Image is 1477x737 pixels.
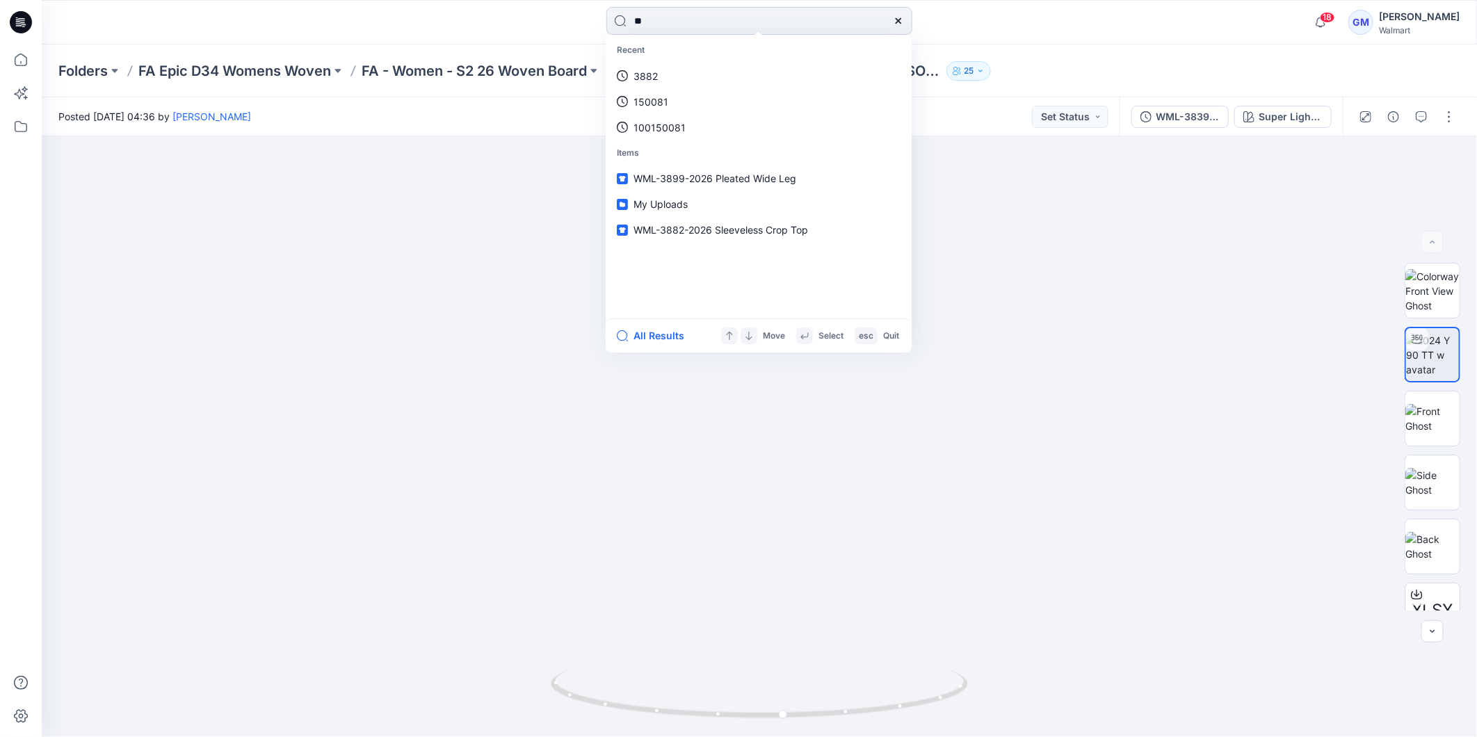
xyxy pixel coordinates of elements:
span: My Uploads [633,198,688,210]
div: WML-3839-2026 MR Relaxed Straight Carpenter_Full Colorway [1156,109,1220,124]
span: XLSX [1412,598,1453,623]
p: 3882 [633,69,658,83]
img: 2024 Y 90 TT w avatar [1406,333,1459,377]
a: WML-3882-2026 Sleeveless Crop Top [608,217,909,243]
a: [PERSON_NAME] [172,111,251,122]
img: Front Ghost [1405,404,1460,433]
img: Back Ghost [1405,532,1460,561]
a: My Uploads [608,191,909,217]
p: Quit [883,329,899,343]
span: WML-3882-2026 Sleeveless Crop Top [633,224,808,236]
p: 150081 [633,95,668,109]
button: WML-3839-2026 MR Relaxed Straight Carpenter_Full Colorway [1131,106,1229,128]
p: Items [608,140,909,166]
p: Select [818,329,844,343]
span: 18 [1320,12,1335,23]
div: GM [1348,10,1373,35]
button: Super Light Wash [1234,106,1332,128]
a: FA Epic D34 Womens Woven [138,61,331,81]
a: Folders [58,61,108,81]
p: 100150081 [633,120,686,135]
a: 150081 [608,89,909,115]
button: 25 [946,61,991,81]
a: WML-3899-2026 Pleated Wide Leg [608,165,909,191]
div: Super Light Wash [1259,109,1323,124]
img: Side Ghost [1405,468,1460,497]
button: Details [1382,106,1405,128]
p: esc [859,329,873,343]
a: 3882 [608,63,909,89]
button: All Results [617,327,693,344]
div: [PERSON_NAME] [1379,8,1460,25]
span: Posted [DATE] 04:36 by [58,109,251,124]
p: Move [763,329,785,343]
span: WML-3899-2026 Pleated Wide Leg [633,172,796,184]
p: 25 [964,63,974,79]
a: 100150081 [608,115,909,140]
a: FA - Women - S2 26 Woven Board [362,61,587,81]
img: Colorway Front View Ghost [1405,269,1460,313]
p: Recent [608,38,909,63]
div: Walmart [1379,25,1460,35]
